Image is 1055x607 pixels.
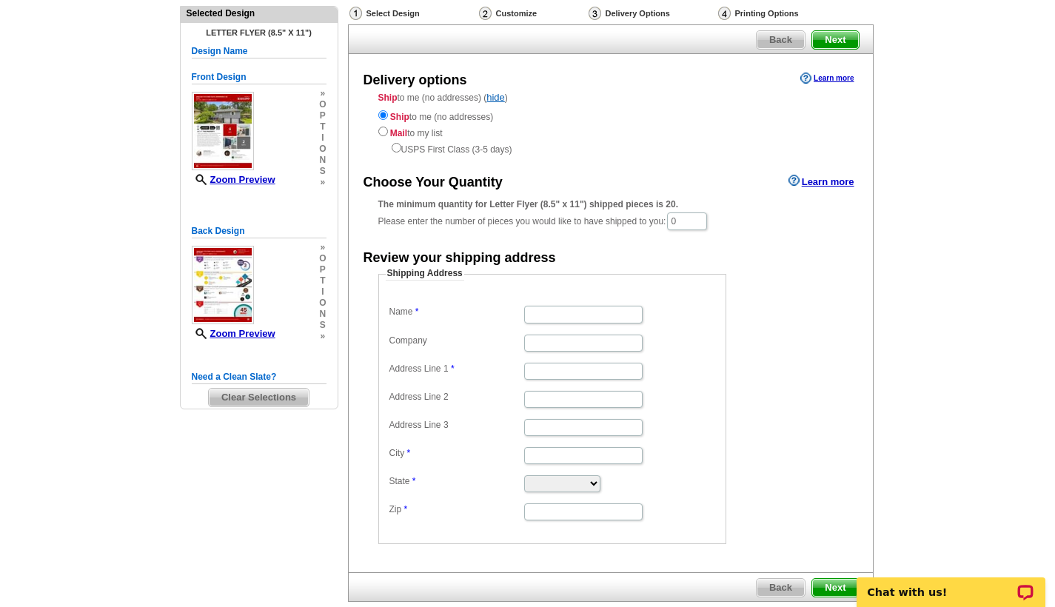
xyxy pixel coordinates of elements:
[757,31,805,49] span: Back
[389,391,523,403] label: Address Line 2
[319,177,326,188] span: »
[319,155,326,166] span: n
[319,275,326,286] span: t
[756,578,806,597] a: Back
[319,99,326,110] span: o
[378,93,398,103] strong: Ship
[181,7,338,20] div: Selected Design
[319,264,326,275] span: p
[319,331,326,342] span: »
[389,306,523,318] label: Name
[800,73,854,84] a: Learn more
[589,7,601,20] img: Delivery Options
[192,92,254,170] img: small-thumb.jpg
[192,174,275,185] a: Zoom Preview
[812,579,858,597] span: Next
[378,198,843,211] div: The minimum quantity for Letter Flyer (8.5" x 11") shipped pieces is 20.
[364,173,503,192] div: Choose Your Quantity
[717,6,848,21] div: Printing Options
[319,166,326,177] span: s
[319,144,326,155] span: o
[587,6,717,24] div: Delivery Options
[319,133,326,144] span: i
[390,128,407,138] strong: Mail
[486,92,505,103] a: hide
[192,224,326,238] h5: Back Design
[389,419,523,432] label: Address Line 3
[319,298,326,309] span: o
[192,328,275,339] a: Zoom Preview
[209,389,309,406] span: Clear Selections
[192,246,254,324] img: small-thumb.jpg
[349,91,873,156] div: to me (no addresses) ( )
[319,110,326,121] span: p
[756,30,806,50] a: Back
[349,7,362,20] img: Select Design
[378,198,843,232] div: Please enter the number of pieces you would like to have shipped to you:
[319,309,326,320] span: n
[378,107,843,156] div: to me (no addresses) to my list
[319,88,326,99] span: »
[389,475,523,488] label: State
[319,121,326,133] span: t
[389,503,523,516] label: Zip
[390,112,409,122] strong: Ship
[389,447,523,460] label: City
[319,286,326,298] span: i
[757,579,805,597] span: Back
[192,44,326,58] h5: Design Name
[478,6,587,21] div: Customize
[847,560,1055,607] iframe: LiveChat chat widget
[812,31,858,49] span: Next
[479,7,492,20] img: Customize
[364,71,467,90] div: Delivery options
[192,28,326,37] h4: Letter Flyer (8.5" x 11")
[192,370,326,384] h5: Need a Clean Slate?
[718,7,731,20] img: Printing Options & Summary
[319,242,326,253] span: »
[378,140,843,156] div: USPS First Class (3-5 days)
[364,249,556,268] div: Review your shipping address
[348,6,478,24] div: Select Design
[319,253,326,264] span: o
[319,320,326,331] span: s
[389,363,523,375] label: Address Line 1
[389,335,523,347] label: Company
[386,267,464,281] legend: Shipping Address
[192,70,326,84] h5: Front Design
[788,175,854,187] a: Learn more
